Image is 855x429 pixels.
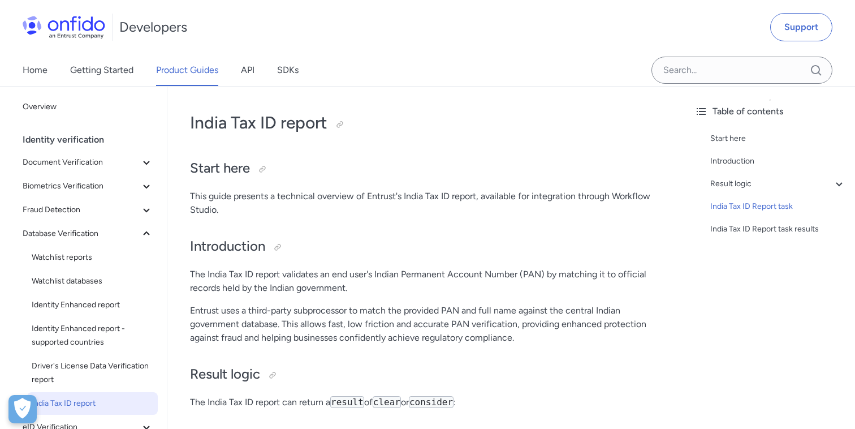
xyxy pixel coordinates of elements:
[770,13,832,41] a: Support
[710,222,846,236] a: India Tax ID Report task results
[694,105,846,118] div: Table of contents
[190,396,663,409] p: The India Tax ID report can return a of or :
[710,200,846,213] a: India Tax ID Report task
[32,359,153,387] span: Driver's License Data Verification report
[32,251,153,264] span: Watchlist reports
[18,199,158,221] button: Fraud Detection
[190,304,663,345] p: Entrust uses a third-party subprocessor to match the provided PAN and full name against the centr...
[190,159,663,178] h2: Start here
[32,298,153,312] span: Identity Enhanced report
[241,54,254,86] a: API
[23,16,105,38] img: Onfido Logo
[70,54,133,86] a: Getting Started
[190,365,663,384] h2: Result logic
[27,270,158,293] a: Watchlist databases
[710,155,846,168] a: Introduction
[8,395,37,423] button: Open Preferences
[23,100,153,114] span: Overview
[23,54,47,86] a: Home
[18,222,158,245] button: Database Verification
[27,294,158,316] a: Identity Enhanced report
[330,396,364,408] code: result
[710,132,846,145] a: Start here
[32,322,153,349] span: Identity Enhanced report - supported countries
[373,396,401,408] code: clear
[277,54,299,86] a: SDKs
[409,396,454,408] code: consider
[18,175,158,198] button: Biometrics Verification
[27,355,158,391] a: Driver's License Data Verification report
[23,227,140,241] span: Database Verification
[32,274,153,288] span: Watchlist databases
[651,57,832,84] input: Onfido search input field
[710,177,846,191] a: Result logic
[32,397,153,410] span: India Tax ID report
[190,190,663,217] p: This guide presents a technical overview of Entrust's India Tax ID report, available for integrat...
[190,111,663,134] h1: India Tax ID report
[23,179,140,193] span: Biometrics Verification
[190,237,663,256] h2: Introduction
[18,96,158,118] a: Overview
[23,203,140,217] span: Fraud Detection
[156,54,218,86] a: Product Guides
[27,318,158,354] a: Identity Enhanced report - supported countries
[27,392,158,415] a: India Tax ID report
[18,151,158,174] button: Document Verification
[23,156,140,169] span: Document Verification
[190,268,663,295] p: The India Tax ID report validates an end user's Indian Permanent Account Number (PAN) by matching...
[8,395,37,423] div: Cookie Preferences
[119,18,187,36] h1: Developers
[27,246,158,269] a: Watchlist reports
[23,128,162,151] div: Identity verification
